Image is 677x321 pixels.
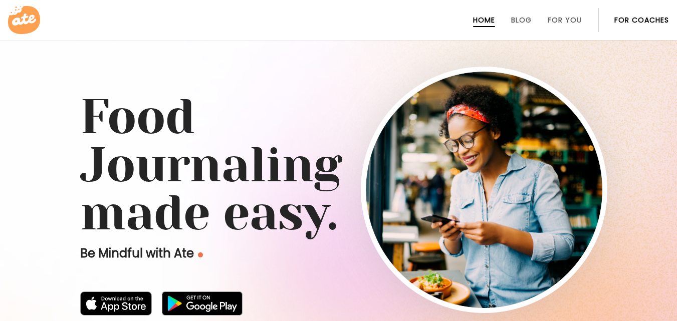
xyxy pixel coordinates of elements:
img: badge-download-google.png [162,291,243,315]
a: Home [473,16,495,24]
a: For Coaches [614,16,669,24]
a: For You [548,16,582,24]
img: home-hero-img-rounded.png [366,72,602,308]
h1: Food Journaling made easy. [80,93,597,237]
p: Be Mindful with Ate [80,245,361,261]
a: Blog [511,16,532,24]
img: badge-download-apple.svg [80,291,152,315]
